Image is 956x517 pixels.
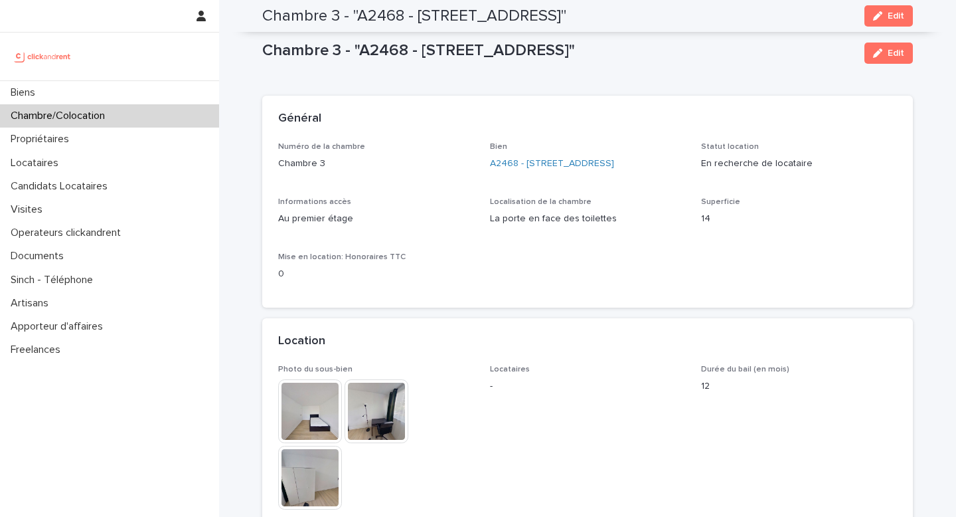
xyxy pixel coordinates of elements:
[5,86,46,99] p: Biens
[701,365,789,373] span: Durée du bail (en mois)
[5,344,71,356] p: Freelances
[5,320,114,333] p: Apporteur d'affaires
[5,157,69,169] p: Locataires
[701,157,897,171] p: En recherche de locataire
[5,274,104,286] p: Sinch - Téléphone
[490,379,686,393] p: -
[864,43,913,64] button: Edit
[864,5,913,27] button: Edit
[701,379,897,393] p: 12
[278,365,353,373] span: Photo du sous-bien
[278,143,365,151] span: Numéro de la chambre
[5,133,80,146] p: Propriétaires
[262,41,854,60] p: Chambre 3 - "A2468 - [STREET_ADDRESS]"
[5,250,74,262] p: Documents
[701,198,740,206] span: Superficie
[490,157,614,171] a: A2468 - [STREET_ADDRESS]
[888,11,904,21] span: Edit
[5,203,53,216] p: Visites
[701,212,897,226] p: 14
[490,198,592,206] span: Localisation de la chambre
[262,7,566,26] h2: Chambre 3 - "A2468 - [STREET_ADDRESS]"
[5,297,59,310] p: Artisans
[490,365,530,373] span: Locataires
[278,157,474,171] p: Chambre 3
[278,212,474,226] p: Au premier étage
[278,267,474,281] p: 0
[278,112,321,126] h2: Général
[5,227,131,239] p: Operateurs clickandrent
[490,212,686,226] p: La porte en face des toilettes
[701,143,759,151] span: Statut location
[11,43,75,70] img: UCB0brd3T0yccxBKYDjQ
[5,180,118,193] p: Candidats Locataires
[278,198,351,206] span: Informations accès
[278,334,325,349] h2: Location
[5,110,116,122] p: Chambre/Colocation
[278,253,406,261] span: Mise en location: Honoraires TTC
[490,143,507,151] span: Bien
[888,49,904,58] span: Edit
